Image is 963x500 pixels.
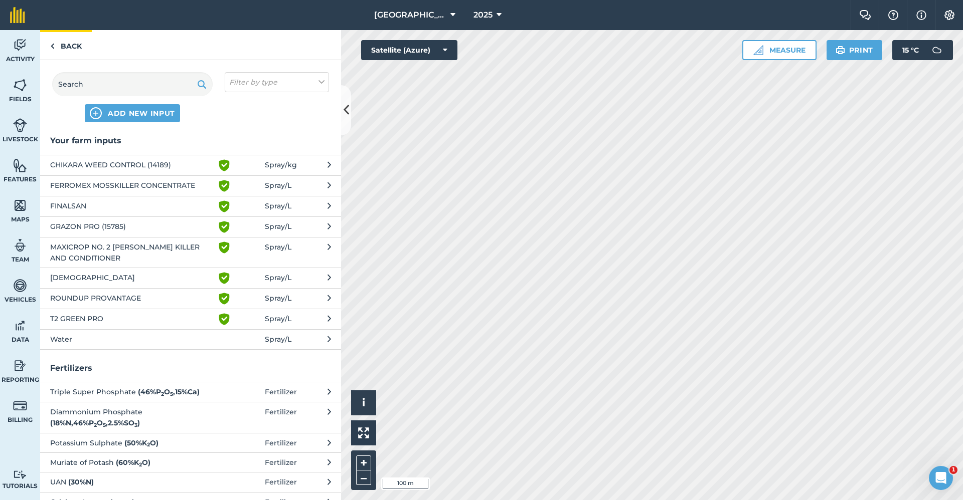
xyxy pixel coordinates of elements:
img: svg+xml;base64,PD94bWwgdmVyc2lvbj0iMS4wIiBlbmNvZGluZz0idXRmLTgiPz4KPCEtLSBHZW5lcmF0b3I6IEFkb2JlIE... [13,318,27,333]
sub: 2 [147,441,150,448]
sub: 2 [139,461,142,468]
iframe: Intercom live chat [929,466,953,490]
img: A cog icon [943,10,955,20]
span: FINALSAN [50,200,214,212]
sub: 5 [170,391,173,397]
span: ROUNDUP PROVANTAGE [50,293,214,305]
button: ADD NEW INPUT [85,104,180,122]
span: 1 [949,466,957,474]
button: 15 °C [892,40,953,60]
sub: 5 [103,422,106,428]
button: Print [827,40,883,60]
strong: ( 50 % K O ) [124,438,158,447]
span: Spray / L [265,272,291,284]
span: Diammonium Phosphate [50,406,214,429]
button: CHIKARA WEED CONTROL (14189) Spray/kg [40,155,341,175]
img: svg+xml;base64,PHN2ZyB4bWxucz0iaHR0cDovL3d3dy53My5vcmcvMjAwMC9zdmciIHdpZHRoPSI1NiIgaGVpZ2h0PSI2MC... [13,158,27,173]
img: fieldmargin Logo [10,7,25,23]
button: FINALSAN Spray/L [40,196,341,216]
button: GRAZON PRO (15785) Spray/L [40,216,341,237]
span: Spray / L [265,200,291,212]
h3: Your farm inputs [40,134,341,147]
span: Spray / kg [265,159,297,171]
span: Triple Super Phosphate [50,386,214,397]
img: Two speech bubbles overlapping with the left bubble in the forefront [859,10,871,20]
button: + [356,455,371,470]
strong: ( 46 % P O , 15 % Ca ) [138,387,200,396]
span: [GEOGRAPHIC_DATA] (Gardens) [374,9,446,21]
img: svg+xml;base64,PD94bWwgdmVyc2lvbj0iMS4wIiBlbmNvZGluZz0idXRmLTgiPz4KPCEtLSBHZW5lcmF0b3I6IEFkb2JlIE... [13,470,27,479]
button: – [356,470,371,485]
span: Spray / L [265,293,291,305]
span: ADD NEW INPUT [108,108,175,118]
strong: ( 60 % K O ) [116,458,150,467]
img: svg+xml;base64,PHN2ZyB4bWxucz0iaHR0cDovL3d3dy53My5vcmcvMjAwMC9zdmciIHdpZHRoPSI1NiIgaGVpZ2h0PSI2MC... [13,198,27,213]
span: Spray / L [265,180,291,192]
span: 2025 [473,9,493,21]
button: [DEMOGRAPHIC_DATA] Spray/L [40,268,341,288]
span: FERROMEX MOSSKILLER CONCENTRATE [50,180,214,192]
button: Water Spray/L [40,329,341,349]
sub: 2 [161,391,164,397]
span: UAN [50,476,214,487]
img: svg+xml;base64,PHN2ZyB4bWxucz0iaHR0cDovL3d3dy53My5vcmcvMjAwMC9zdmciIHdpZHRoPSIxOSIgaGVpZ2h0PSIyNC... [197,78,207,90]
strong: ( 18 % N , 46 % P O , 2.5 % SO ) [50,418,140,427]
span: Muriate of Potash [50,457,214,468]
img: svg+xml;base64,PHN2ZyB4bWxucz0iaHR0cDovL3d3dy53My5vcmcvMjAwMC9zdmciIHdpZHRoPSIxOSIgaGVpZ2h0PSIyNC... [836,44,845,56]
span: 15 ° C [902,40,919,60]
img: svg+xml;base64,PD94bWwgdmVyc2lvbj0iMS4wIiBlbmNvZGluZz0idXRmLTgiPz4KPCEtLSBHZW5lcmF0b3I6IEFkb2JlIE... [13,398,27,413]
img: svg+xml;base64,PD94bWwgdmVyc2lvbj0iMS4wIiBlbmNvZGluZz0idXRmLTgiPz4KPCEtLSBHZW5lcmF0b3I6IEFkb2JlIE... [13,358,27,373]
button: Potassium Sulphate (50%K2O)Fertilizer [40,433,341,452]
img: svg+xml;base64,PHN2ZyB4bWxucz0iaHR0cDovL3d3dy53My5vcmcvMjAwMC9zdmciIHdpZHRoPSI5IiBoZWlnaHQ9IjI0Ii... [50,40,55,52]
span: Spray / L [265,334,291,345]
button: UAN (30%N)Fertilizer [40,472,341,491]
span: MAXICROP NO. 2 [PERSON_NAME] KILLER AND CONDITIONER [50,241,214,264]
img: svg+xml;base64,PHN2ZyB4bWxucz0iaHR0cDovL3d3dy53My5vcmcvMjAwMC9zdmciIHdpZHRoPSIxNyIgaGVpZ2h0PSIxNy... [916,9,926,21]
span: i [362,396,365,409]
span: Spray / L [265,221,291,233]
input: Search [52,72,213,96]
img: svg+xml;base64,PD94bWwgdmVyc2lvbj0iMS4wIiBlbmNvZGluZz0idXRmLTgiPz4KPCEtLSBHZW5lcmF0b3I6IEFkb2JlIE... [13,278,27,293]
button: Satellite (Azure) [361,40,457,60]
button: ROUNDUP PROVANTAGE Spray/L [40,288,341,309]
button: Triple Super Phosphate (46%P2O5,15%Ca)Fertilizer [40,382,341,401]
span: [DEMOGRAPHIC_DATA] [50,272,214,284]
span: GRAZON PRO (15785) [50,221,214,233]
span: CHIKARA WEED CONTROL (14189) [50,159,214,171]
span: Water [50,334,214,345]
button: Diammonium Phosphate (18%N,46%P2O5,2.5%SO3)Fertilizer [40,402,341,433]
span: Spray / L [265,313,291,325]
sub: 2 [94,422,97,428]
img: svg+xml;base64,PD94bWwgdmVyc2lvbj0iMS4wIiBlbmNvZGluZz0idXRmLTgiPz4KPCEtLSBHZW5lcmF0b3I6IEFkb2JlIE... [13,238,27,253]
img: A question mark icon [887,10,899,20]
button: Filter by type [225,72,329,92]
span: Spray / L [265,241,291,264]
img: Four arrows, one pointing top left, one top right, one bottom right and the last bottom left [358,427,369,438]
em: Filter by type [229,77,277,88]
button: FERROMEX MOSSKILLER CONCENTRATE Spray/L [40,175,341,196]
button: T2 GREEN PRO Spray/L [40,309,341,329]
button: MAXICROP NO. 2 [PERSON_NAME] KILLER AND CONDITIONER Spray/L [40,237,341,268]
h3: Fertilizers [40,362,341,375]
button: Measure [742,40,817,60]
span: Potassium Sulphate [50,437,214,448]
img: svg+xml;base64,PD94bWwgdmVyc2lvbj0iMS4wIiBlbmNvZGluZz0idXRmLTgiPz4KPCEtLSBHZW5lcmF0b3I6IEFkb2JlIE... [927,40,947,60]
strong: ( 30 % N ) [68,477,94,486]
img: svg+xml;base64,PD94bWwgdmVyc2lvbj0iMS4wIiBlbmNvZGluZz0idXRmLTgiPz4KPCEtLSBHZW5lcmF0b3I6IEFkb2JlIE... [13,118,27,133]
button: Muriate of Potash (60%K2O)Fertilizer [40,452,341,472]
img: svg+xml;base64,PHN2ZyB4bWxucz0iaHR0cDovL3d3dy53My5vcmcvMjAwMC9zdmciIHdpZHRoPSI1NiIgaGVpZ2h0PSI2MC... [13,78,27,93]
img: Ruler icon [753,45,763,55]
span: T2 GREEN PRO [50,313,214,325]
a: Back [40,30,92,60]
img: svg+xml;base64,PHN2ZyB4bWxucz0iaHR0cDovL3d3dy53My5vcmcvMjAwMC9zdmciIHdpZHRoPSIxNCIgaGVpZ2h0PSIyNC... [90,107,102,119]
sub: 3 [134,422,137,428]
button: i [351,390,376,415]
img: svg+xml;base64,PD94bWwgdmVyc2lvbj0iMS4wIiBlbmNvZGluZz0idXRmLTgiPz4KPCEtLSBHZW5lcmF0b3I6IEFkb2JlIE... [13,38,27,53]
